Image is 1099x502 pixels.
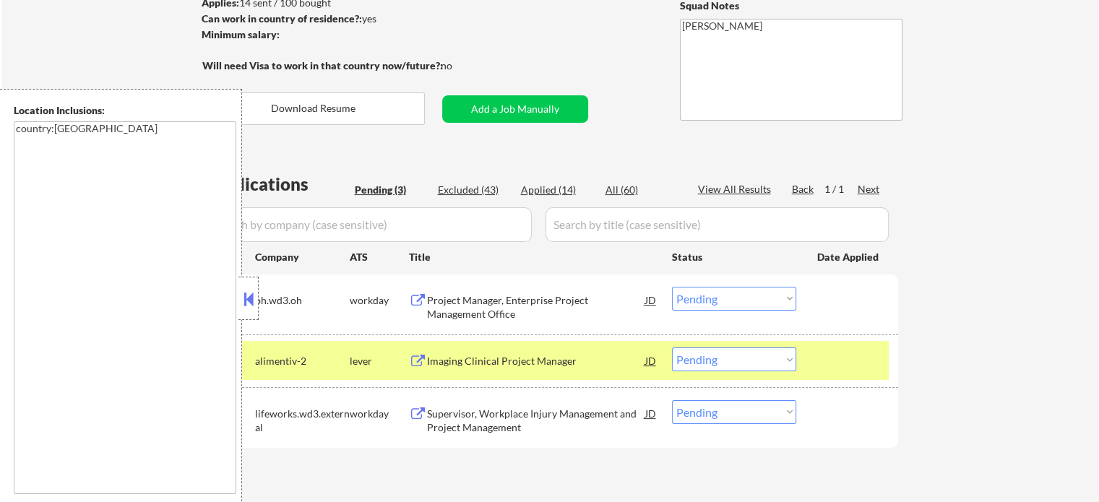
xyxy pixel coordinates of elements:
[644,287,658,313] div: JD
[207,207,532,242] input: Search by company (case sensitive)
[442,95,588,123] button: Add a Job Manually
[409,250,658,264] div: Title
[202,59,443,72] strong: Will need Visa to work in that country now/future?:
[350,293,409,308] div: workday
[350,354,409,368] div: lever
[858,182,881,196] div: Next
[427,293,645,321] div: Project Manager, Enterprise Project Management Office
[817,250,881,264] div: Date Applied
[441,59,482,73] div: no
[255,293,350,308] div: oh.wd3.oh
[644,400,658,426] div: JD
[350,250,409,264] div: ATS
[207,176,350,193] div: Applications
[672,243,796,269] div: Status
[546,207,889,242] input: Search by title (case sensitive)
[792,182,815,196] div: Back
[202,28,280,40] strong: Minimum salary:
[824,182,858,196] div: 1 / 1
[202,12,362,25] strong: Can work in country of residence?:
[605,183,678,197] div: All (60)
[521,183,593,197] div: Applied (14)
[698,182,775,196] div: View All Results
[14,103,236,118] div: Location Inclusions:
[255,407,350,435] div: lifeworks.wd3.external
[427,354,645,368] div: Imaging Clinical Project Manager
[350,407,409,421] div: workday
[255,250,350,264] div: Company
[355,183,427,197] div: Pending (3)
[255,354,350,368] div: alimentiv-2
[438,183,510,197] div: Excluded (43)
[202,92,425,125] button: Download Resume
[644,347,658,373] div: JD
[202,12,438,26] div: yes
[427,407,645,435] div: Supervisor, Workplace Injury Management and Project Management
